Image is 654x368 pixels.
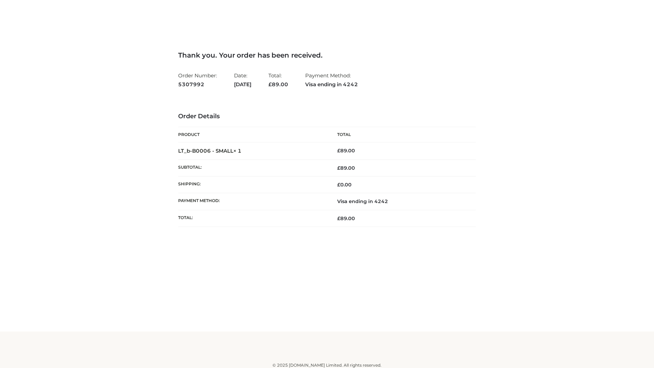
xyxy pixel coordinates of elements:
strong: × 1 [233,148,242,154]
th: Product [178,127,327,142]
strong: LT_b-B0006 - SMALL [178,148,242,154]
span: £ [337,215,340,221]
bdi: 0.00 [337,182,352,188]
th: Subtotal: [178,159,327,176]
strong: 5307992 [178,80,217,89]
span: £ [337,165,340,171]
span: 89.00 [337,165,355,171]
span: £ [268,81,272,88]
li: Order Number: [178,70,217,90]
li: Total: [268,70,288,90]
span: 89.00 [337,215,355,221]
th: Shipping: [178,177,327,193]
th: Total: [178,210,327,227]
li: Date: [234,70,251,90]
bdi: 89.00 [337,148,355,154]
th: Payment method: [178,193,327,210]
li: Payment Method: [305,70,358,90]
strong: Visa ending in 4242 [305,80,358,89]
th: Total [327,127,476,142]
span: £ [337,182,340,188]
span: £ [337,148,340,154]
td: Visa ending in 4242 [327,193,476,210]
strong: [DATE] [234,80,251,89]
h3: Thank you. Your order has been received. [178,51,476,59]
span: 89.00 [268,81,288,88]
h3: Order Details [178,113,476,120]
